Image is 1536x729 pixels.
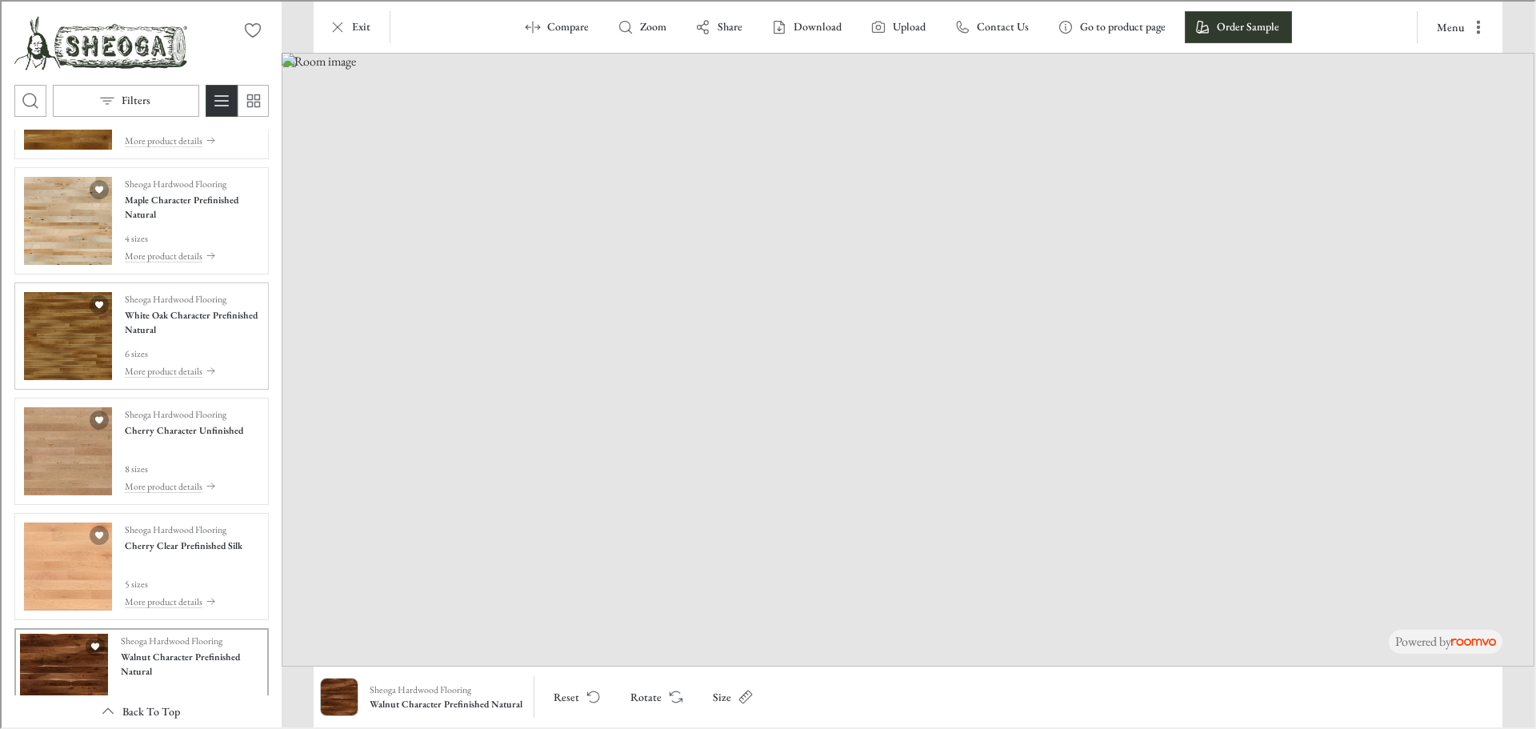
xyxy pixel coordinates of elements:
p: Order Sample [1215,18,1278,34]
button: Enter compare mode [514,10,600,42]
button: More product details [123,591,241,609]
button: Go to product page [1046,10,1177,42]
p: Sheoga Hardwood Flooring [123,521,225,535]
p: 8 sizes [123,460,242,475]
img: Cherry Character Unfinished. Link opens in a new window. [22,406,110,494]
button: Open the filters menu [51,83,198,115]
button: Reset product [539,679,610,711]
button: Order Sample [1183,10,1290,42]
button: More product details [123,246,258,263]
p: 6 sizes [123,345,258,359]
button: Upload a picture of your room [859,10,937,42]
div: See Cherry Clear Prefinished Silk in the room [13,511,267,619]
button: Share [684,10,754,42]
p: More product details [123,593,201,607]
button: Switch to detail view [204,83,236,115]
button: Switch to simple view [235,83,267,115]
h6: Walnut Character Prefinished Natural [368,695,521,710]
p: 4 sizes [123,230,258,244]
p: Download [792,18,840,34]
button: Open size menu [698,679,762,711]
p: More product details [123,132,201,146]
p: Sheoga Hardwood Flooring [123,175,225,190]
button: Add Maple Character Prefinished Natural to favorites [88,178,107,198]
p: Sheoga Hardwood Flooring [368,681,470,695]
button: No favorites [235,13,267,45]
div: See Maple Character Prefinished Natural in the room [13,166,267,273]
div: See White Oak Character Prefinished Natural in the room [13,281,267,388]
button: Zoom room image [606,10,678,42]
p: Powered by [1394,631,1494,649]
button: Open search box [13,83,45,115]
p: Share [716,18,741,34]
div: Product List Mode Selector [204,83,267,115]
p: Go to product page [1078,18,1164,34]
p: Compare [546,18,587,34]
img: Maple Character Prefinished Natural. Link opens in a new window. [22,175,110,263]
p: Contact Us [975,18,1027,34]
button: Show details for Walnut Character Prefinished Natural [363,676,526,715]
button: Contact Us [943,10,1040,42]
h4: Walnut Character Prefinished Natural [119,648,262,677]
img: White Oak Character Prefinished Natural. Link opens in a new window. [22,290,110,379]
button: Exit [318,10,382,42]
button: Add Walnut Character Prefinished Natural to favorites [84,635,103,655]
p: 5 sizes [123,575,241,590]
p: More product details [123,362,201,377]
h4: Maple Character Prefinished Natural [123,191,258,220]
button: More actions [1422,10,1494,42]
h4: Cherry Character Unfinished [123,422,242,436]
img: Walnut Character Prefinished Natural. Link opens in a new window. [18,632,106,720]
img: Room image [280,51,1533,665]
button: Scroll back to the beginning [13,694,267,726]
a: Go to Sheoga Hardwood Flooring's website. [13,13,186,70]
img: roomvo_wordmark.svg [1450,637,1494,644]
button: Rotate Surface [616,679,692,711]
p: More product details [123,247,201,262]
button: More product details [123,130,258,148]
button: More product details [123,476,242,494]
img: Logo representing Sheoga Hardwood Flooring. [13,13,186,70]
label: Upload [891,18,924,34]
div: See Cherry Character Unfinished in the room [13,396,267,503]
div: The visualizer is powered by Roomvo. [1394,631,1494,649]
p: Sheoga Hardwood Flooring [123,290,225,305]
p: Sheoga Hardwood Flooring [123,406,225,420]
p: Zoom [638,18,665,34]
h4: Cherry Clear Prefinished Silk [123,537,241,551]
p: More product details [123,478,201,492]
button: Add White Oak Character Prefinished Natural to favorites [88,294,107,313]
p: Filters [120,91,149,107]
img: Cherry Clear Prefinished Silk. Link opens in a new window. [22,521,110,609]
button: More product details [123,361,258,379]
img: Walnut Character Prefinished Natural [319,677,356,714]
p: Sheoga Hardwood Flooring [119,632,221,647]
button: Add Cherry Character Unfinished to favorites [88,409,107,428]
button: Add Cherry Clear Prefinished Silk to favorites [88,524,107,543]
button: Download [760,10,853,42]
h4: White Oak Character Prefinished Natural [123,306,258,335]
p: Exit [350,18,369,34]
